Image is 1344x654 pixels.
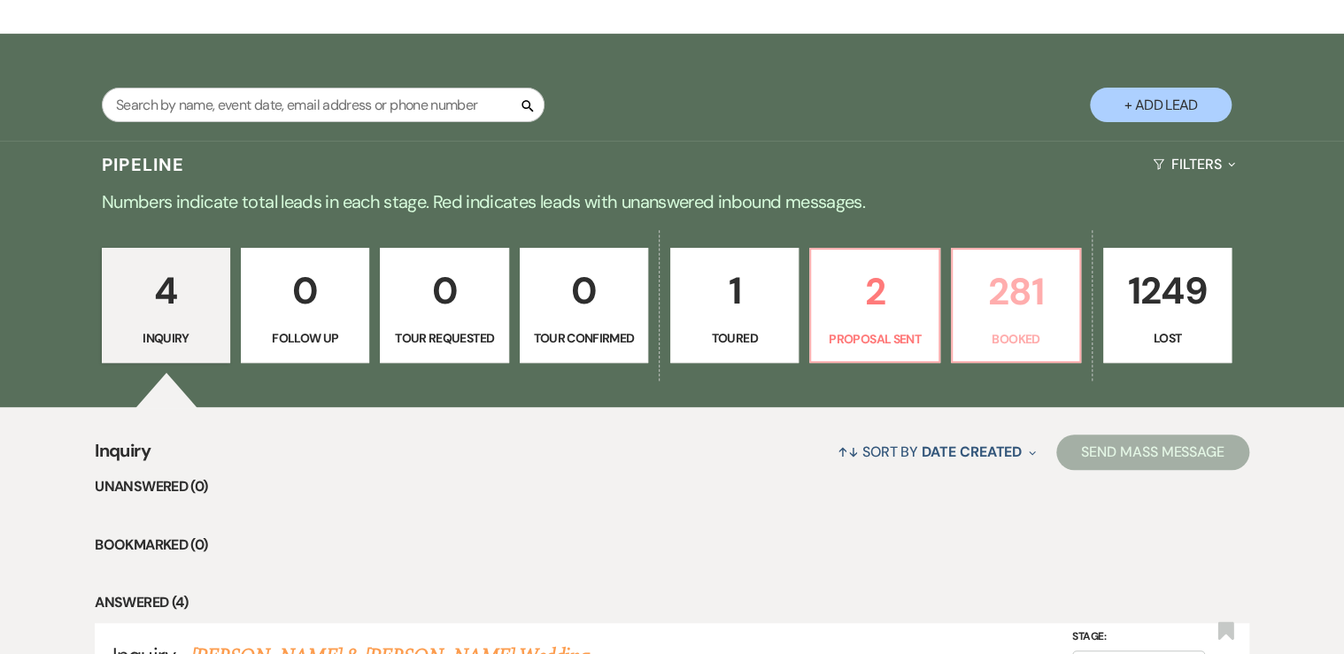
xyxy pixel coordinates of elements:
p: Numbers indicate total leads in each stage. Red indicates leads with unanswered inbound messages. [35,188,1309,216]
li: Unanswered (0) [95,475,1248,498]
span: Inquiry [95,437,151,475]
p: 0 [252,261,358,320]
p: Inquiry [113,328,219,348]
span: ↑↓ [838,442,859,461]
a: 281Booked [951,248,1081,363]
li: Answered (4) [95,591,1248,614]
p: Booked [963,329,1069,349]
span: Date Created [922,442,1022,461]
h3: Pipeline [102,152,185,177]
p: Tour Requested [391,328,497,348]
p: Lost [1115,328,1220,348]
label: Stage: [1072,627,1205,647]
input: Search by name, event date, email address or phone number [102,88,545,122]
p: Follow Up [252,328,358,348]
button: Sort By Date Created [830,428,1043,475]
p: Tour Confirmed [531,328,637,348]
a: 1249Lost [1103,248,1232,363]
p: 1 [682,261,787,320]
p: 0 [531,261,637,320]
p: 0 [391,261,497,320]
a: 0Follow Up [241,248,369,363]
a: 0Tour Requested [380,248,508,363]
a: 4Inquiry [102,248,230,363]
p: 4 [113,261,219,320]
button: + Add Lead [1090,88,1232,122]
p: Proposal Sent [822,329,927,349]
p: 2 [822,262,927,321]
a: 1Toured [670,248,799,363]
p: Toured [682,328,787,348]
a: 0Tour Confirmed [520,248,648,363]
li: Bookmarked (0) [95,534,1248,557]
p: 281 [963,262,1069,321]
p: 1249 [1115,261,1220,320]
button: Filters [1146,141,1242,188]
a: 2Proposal Sent [809,248,939,363]
button: Send Mass Message [1056,435,1249,470]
